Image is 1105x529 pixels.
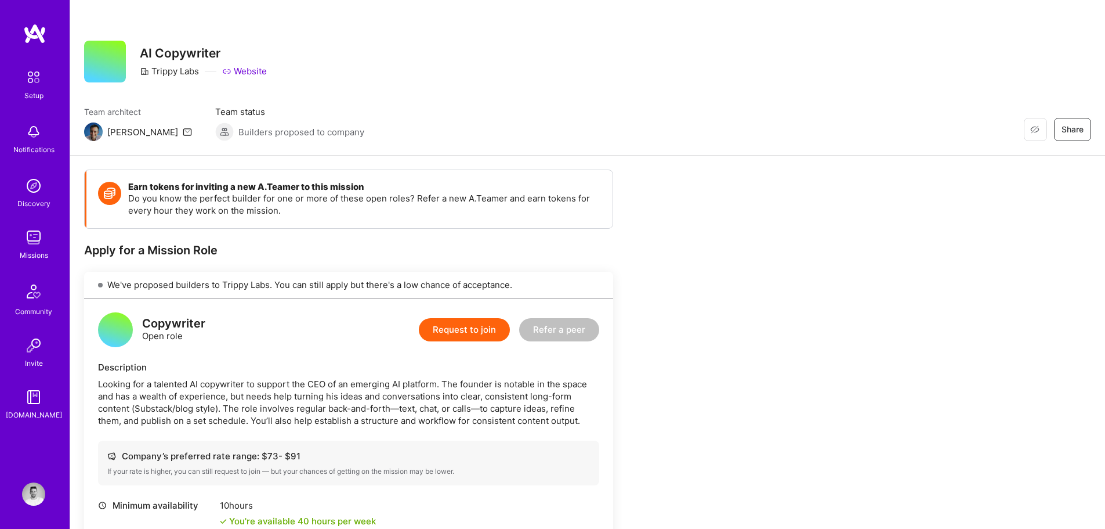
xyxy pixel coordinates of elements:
[220,515,376,527] div: You're available 40 hours per week
[1030,125,1039,134] i: icon EyeClosed
[140,46,267,60] h3: AI Copywriter
[98,499,214,512] div: Minimum availability
[140,65,199,77] div: Trippy Labs
[98,182,121,205] img: Token icon
[17,197,50,210] div: Discovery
[13,143,55,156] div: Notifications
[220,518,227,525] i: icon Check
[98,501,107,510] i: icon Clock
[142,318,205,342] div: Open role
[22,334,45,357] img: Invite
[22,174,45,197] img: discovery
[222,65,267,77] a: Website
[215,123,234,141] img: Builders proposed to company
[238,126,364,138] span: Builders proposed to company
[20,249,48,261] div: Missions
[419,318,510,341] button: Request to join
[220,499,376,512] div: 10 hours
[84,123,103,141] img: Team Architect
[128,192,601,217] p: Do you know the perfect builder for one or more of these open roles? Refer a new A.Teamer and ear...
[21,65,46,89] img: setup
[22,120,45,143] img: bell
[84,272,613,298] div: We've proposed builders to Trippy Labs. You can still apply but there's a low chance of acceptance.
[107,452,116,460] i: icon Cash
[22,226,45,249] img: teamwork
[215,106,364,118] span: Team status
[519,318,599,341] button: Refer a peer
[84,243,613,258] div: Apply for a Mission Role
[22,483,45,506] img: User Avatar
[107,467,590,476] div: If your rate is higher, you can still request to join — but your chances of getting on the missio...
[24,89,44,102] div: Setup
[1054,118,1091,141] button: Share
[140,67,149,76] i: icon CompanyGray
[107,126,178,138] div: [PERSON_NAME]
[142,318,205,330] div: Copywriter
[107,450,590,462] div: Company’s preferred rate range: $ 73 - $ 91
[183,127,192,136] i: icon Mail
[15,305,52,318] div: Community
[23,23,46,44] img: logo
[19,483,48,506] a: User Avatar
[128,182,601,192] h4: Earn tokens for inviting a new A.Teamer to this mission
[84,106,192,118] span: Team architect
[6,409,62,421] div: [DOMAIN_NAME]
[22,386,45,409] img: guide book
[98,361,599,373] div: Description
[98,378,599,427] div: Looking for a talented AI copywriter to support the CEO of an emerging AI platform. The founder i...
[1061,124,1084,135] span: Share
[25,357,43,369] div: Invite
[20,278,48,305] img: Community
